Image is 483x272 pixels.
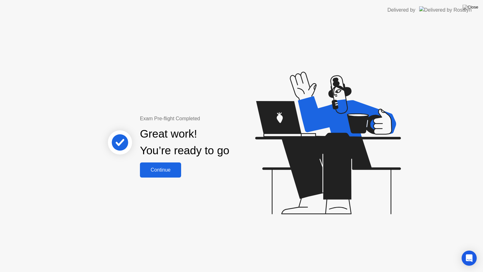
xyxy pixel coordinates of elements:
[419,6,472,14] img: Delivered by Rosalyn
[463,5,478,10] img: Close
[140,162,181,178] button: Continue
[140,115,270,122] div: Exam Pre-flight Completed
[462,251,477,266] div: Open Intercom Messenger
[387,6,415,14] div: Delivered by
[142,167,179,173] div: Continue
[140,126,229,159] div: Great work! You’re ready to go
